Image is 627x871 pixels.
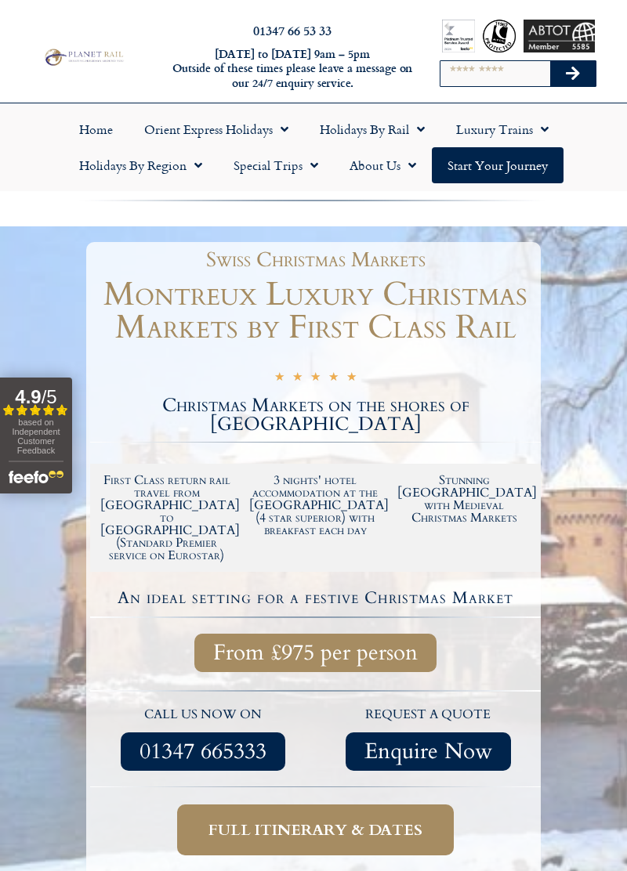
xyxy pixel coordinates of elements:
h2: Christmas Markets on the shores of [GEOGRAPHIC_DATA] [90,396,541,434]
span: From £975 per person [213,643,418,663]
i: ★ [346,371,357,386]
a: 01347 66 53 33 [253,21,332,39]
div: 5/5 [274,370,357,386]
a: About Us [334,147,432,183]
a: Holidays by Region [63,147,218,183]
a: Home [63,111,129,147]
a: Holidays by Rail [304,111,440,147]
h1: Swiss Christmas Markets [98,250,533,270]
i: ★ [274,371,285,386]
span: 01347 665333 [140,742,266,761]
button: Search [550,61,596,86]
h2: 3 nights' hotel accommodation at the [GEOGRAPHIC_DATA] (4 star superior) with breakfast each day [249,474,382,537]
h2: Stunning [GEOGRAPHIC_DATA] with Medieval Christmas Markets [397,474,531,524]
i: ★ [328,371,339,386]
h6: [DATE] to [DATE] 9am – 5pm Outside of these times please leave a message on our 24/7 enquiry serv... [171,47,414,91]
p: call us now on [98,705,308,725]
p: request a quote [324,705,534,725]
h4: An ideal setting for a festive Christmas Market [92,590,538,606]
i: ★ [310,371,321,386]
a: From £975 per person [194,634,437,672]
h2: First Class return rail travel from [GEOGRAPHIC_DATA] to [GEOGRAPHIC_DATA] (Standard Premier serv... [100,474,234,562]
span: Enquire Now [364,742,492,761]
a: Enquire Now [346,732,511,771]
i: ★ [292,371,303,386]
a: Luxury Trains [440,111,564,147]
a: Special Trips [218,147,334,183]
h1: Montreux Luxury Christmas Markets by First Class Rail [90,278,541,344]
a: Start your Journey [432,147,564,183]
span: Full itinerary & dates [208,820,422,840]
nav: Menu [8,111,619,183]
img: Planet Rail Train Holidays Logo [42,47,125,67]
a: Full itinerary & dates [177,804,454,855]
a: Orient Express Holidays [129,111,304,147]
a: 01347 665333 [121,732,285,771]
